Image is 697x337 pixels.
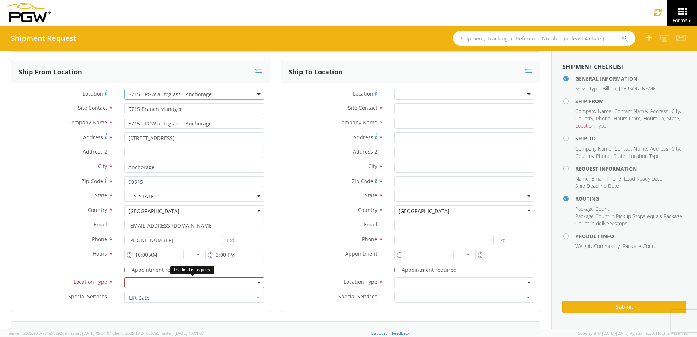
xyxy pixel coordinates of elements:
[124,268,129,272] input: Appointment required
[368,163,377,170] span: City
[592,175,604,182] span: Email
[93,250,107,257] span: Hours
[614,152,626,159] span: State
[688,18,692,24] span: ▼
[68,119,107,126] span: Company Name
[624,175,663,182] li: ,
[78,104,107,111] span: Site Contact
[575,175,589,182] span: Name
[223,235,264,245] input: Ext.
[667,115,680,122] li: ,
[575,205,610,213] li: ,
[575,136,686,141] h4: Ship To
[650,145,670,152] li: ,
[344,278,377,285] span: Location Type
[453,31,635,46] input: Shipment, Tracking or Reference Number (at least 4 chars)
[467,250,469,257] span: -
[170,266,214,274] div: The field is required
[592,175,605,182] li: ,
[623,243,657,249] span: Package Count
[365,192,377,199] span: State
[67,330,111,336] span: master, [DATE] 09:51:07
[345,250,377,257] span: Appointment
[392,330,410,336] a: Feedback
[348,104,377,111] span: Site Contact
[575,115,594,122] li: ,
[98,163,107,170] span: City
[575,115,593,122] span: Country
[575,122,607,129] span: Location Type
[128,193,156,200] div: [US_STATE]
[575,108,612,115] li: ,
[353,90,373,97] span: Location
[95,192,107,199] span: State
[358,206,377,213] span: Country
[643,115,664,122] span: Hours To
[338,293,377,300] span: Special Services
[671,145,680,152] span: City
[575,152,593,159] span: Country
[614,108,647,115] span: Contact Name
[83,134,103,141] span: Address
[82,178,103,185] span: Zip Code
[671,145,681,152] li: ,
[603,85,617,92] li: ,
[575,243,592,250] li: ,
[124,265,188,274] label: Appointment required
[650,145,669,152] span: Address
[603,85,616,92] span: Bill To
[596,115,611,122] span: Phone
[94,221,107,228] span: Email
[398,208,449,215] div: [GEOGRAPHIC_DATA]
[575,243,591,249] span: Weight
[562,63,624,71] strong: Shipment Checklist
[128,91,260,98] span: 5715 - PGW autoglass - Anchorage
[83,90,103,97] span: Location
[9,330,111,336] span: Server: 2025.20.0-734e5bc92d9
[614,115,642,122] li: ,
[289,69,343,76] h3: Ship To Location
[159,330,204,336] span: master, [DATE] 10:01:07
[394,265,458,274] label: Appointment required
[493,235,534,245] input: Ext.
[575,205,609,212] span: Package Count
[575,175,590,182] li: ,
[575,166,686,171] h4: Request Information
[92,236,107,243] span: Phone
[353,148,377,155] span: Address 2
[614,145,648,152] li: ,
[575,108,611,115] span: Company Name
[628,152,660,159] span: Location Type
[667,115,679,122] span: State
[575,233,686,239] h4: Product Info
[11,34,76,42] h4: Shipment Request
[68,293,107,300] span: Special Services
[614,115,640,122] span: Hours From
[562,301,686,313] button: Submit
[594,243,620,249] span: Commodity
[575,145,612,152] li: ,
[352,178,373,185] span: Zip Code
[614,145,647,152] span: Contact Name
[128,208,179,215] div: [GEOGRAPHIC_DATA]
[371,330,387,336] a: Support
[19,329,87,336] h3: Request Information
[88,206,107,213] span: Country
[353,134,373,141] span: Address
[614,152,627,160] li: ,
[575,98,686,104] h4: Ship From
[124,89,264,100] span: 5715 - PGW autoglass - Anchorage
[129,294,255,302] span: Lift Gate
[671,108,681,115] li: ,
[671,108,680,115] span: City
[575,85,601,92] li: ,
[607,175,622,182] li: ,
[577,330,688,336] span: Copyright © [DATE]-[DATE] Agistix Inc., All Rights Reserved
[596,152,612,160] li: ,
[362,236,377,243] span: Phone
[197,250,199,257] span: -
[112,330,204,336] span: Client: 2025.18.0-fd567a5
[575,213,682,227] span: Package Count in Pickup Stops equals Package Count in delivery stops
[575,85,600,92] span: Move Type
[596,152,611,159] span: Phone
